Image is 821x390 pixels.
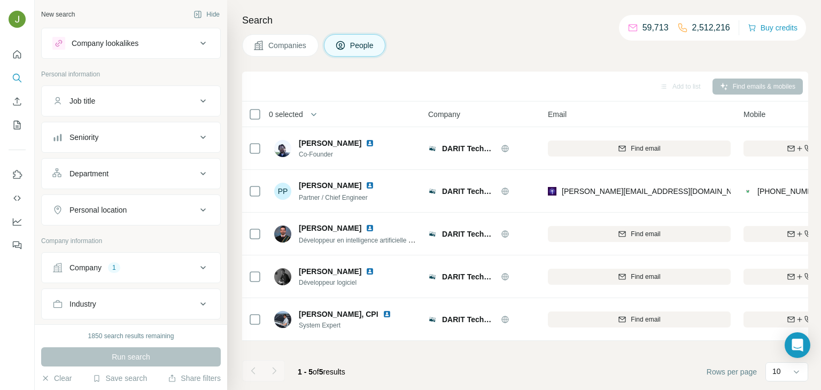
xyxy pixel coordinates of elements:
img: Avatar [274,311,291,328]
button: Company lookalikes [42,30,220,56]
span: Développeur logiciel [299,278,387,287]
button: Find email [548,311,731,327]
span: Développeur en intelligence artificielle et en embarqué [299,236,453,244]
img: LinkedIn logo [383,310,391,318]
span: Co-Founder [299,150,387,159]
span: results [298,368,345,376]
p: 10 [772,366,781,377]
img: Logo of DARIT Technologies [428,272,437,281]
img: Avatar [9,11,26,28]
button: Job title [42,88,220,114]
img: Logo of DARIT Technologies [428,187,437,196]
div: Company [69,262,102,273]
div: 1850 search results remaining [88,331,174,341]
div: New search [41,10,75,19]
span: DARIT Technologies [442,314,495,325]
span: Rows per page [707,366,757,377]
img: Logo of DARIT Technologies [428,230,437,238]
div: Seniority [69,132,98,143]
button: Dashboard [9,212,26,231]
span: System Expert [299,321,404,330]
span: Partner / Chief Engineer [299,194,368,201]
span: Find email [631,315,660,324]
img: LinkedIn logo [366,267,374,276]
div: Department [69,168,109,179]
button: My lists [9,115,26,135]
img: LinkedIn logo [366,139,374,147]
button: Buy credits [748,20,797,35]
p: Company information [41,236,221,246]
span: Email [548,109,567,120]
span: 5 [319,368,323,376]
span: DARIT Technologies [442,143,495,154]
span: DARIT Technologies [442,186,495,197]
span: 0 selected [269,109,303,120]
button: Find email [548,269,731,285]
span: Find email [631,272,660,282]
img: LinkedIn logo [366,181,374,190]
div: Job title [69,96,95,106]
button: Hide [186,6,227,22]
span: Find email [631,229,660,239]
p: 59,713 [642,21,669,34]
button: Industry [42,291,220,317]
img: Avatar [274,140,291,157]
span: [PERSON_NAME] [299,223,361,233]
span: DARIT Technologies [442,229,495,239]
div: Open Intercom Messenger [785,332,810,358]
img: Avatar [274,225,291,243]
button: Quick start [9,45,26,64]
button: Use Surfe on LinkedIn [9,165,26,184]
span: [PERSON_NAME] [299,138,361,149]
button: Company1 [42,255,220,280]
button: Find email [548,226,731,242]
button: Save search [92,373,147,384]
div: Personal location [69,205,127,215]
span: [PERSON_NAME], CPI [299,310,378,318]
img: Logo of DARIT Technologies [428,315,437,324]
img: provider contactout logo [743,186,752,197]
p: 2,512,216 [692,21,730,34]
span: Mobile [743,109,765,120]
button: Seniority [42,124,220,150]
div: Company lookalikes [72,38,138,49]
button: Feedback [9,236,26,255]
span: People [350,40,375,51]
span: Find email [631,144,660,153]
button: Enrich CSV [9,92,26,111]
button: Personal location [42,197,220,223]
div: 1 [108,263,120,272]
div: PP [274,183,291,200]
span: Company [428,109,460,120]
p: Personal information [41,69,221,79]
img: LinkedIn logo [366,224,374,232]
span: 1 - 5 [298,368,313,376]
button: Clear [41,373,72,384]
div: Industry [69,299,96,309]
button: Find email [548,141,731,157]
span: of [313,368,319,376]
button: Department [42,161,220,186]
img: Logo of DARIT Technologies [428,144,437,153]
span: [PERSON_NAME] [299,180,361,191]
span: [PERSON_NAME][EMAIL_ADDRESS][DOMAIN_NAME] [562,187,750,196]
span: Companies [268,40,307,51]
button: Share filters [168,373,221,384]
h4: Search [242,13,808,28]
button: Use Surfe API [9,189,26,208]
img: provider leadmagic logo [548,186,556,197]
span: [PERSON_NAME] [299,266,361,277]
button: Search [9,68,26,88]
span: DARIT Technologies [442,271,495,282]
img: Avatar [274,268,291,285]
